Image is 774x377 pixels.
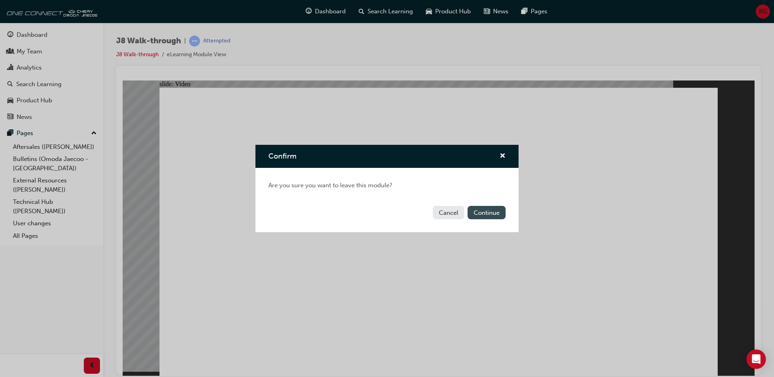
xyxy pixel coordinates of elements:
[746,349,766,369] div: Open Intercom Messenger
[500,153,506,160] span: cross-icon
[433,206,464,219] button: Cancel
[255,168,519,203] div: Are you sure you want to leave this module?
[468,206,506,219] button: Continue
[500,151,506,161] button: cross-icon
[255,145,519,232] div: Confirm
[268,152,296,161] span: Confirm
